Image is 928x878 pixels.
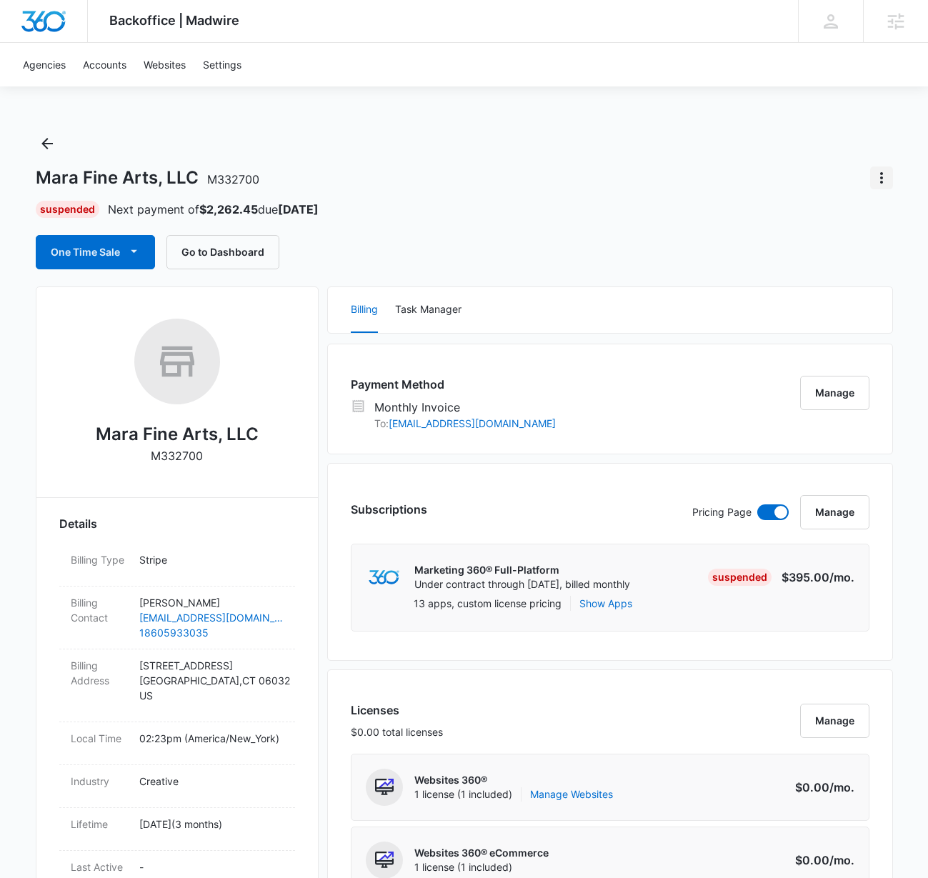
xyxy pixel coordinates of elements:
strong: [DATE] [278,202,319,216]
dt: Billing Contact [71,595,128,625]
dt: Last Active [71,859,128,874]
div: Suspended [708,569,772,586]
p: $0.00 total licenses [351,724,443,739]
button: Actions [870,166,893,189]
button: Billing [351,287,378,333]
div: Billing Address[STREET_ADDRESS][GEOGRAPHIC_DATA],CT 06032US [59,649,295,722]
dt: Billing Address [71,658,128,688]
button: Manage [800,704,869,738]
p: Under contract through [DATE], billed monthly [414,577,630,592]
h2: Mara Fine Arts, LLC [96,421,259,447]
p: 13 apps, custom license pricing [414,596,562,611]
span: Backoffice | Madwire [109,13,239,28]
span: 1 license (1 included) [414,860,549,874]
a: Agencies [14,43,74,86]
span: M332700 [207,172,259,186]
h3: Licenses [351,702,443,719]
div: Local Time02:23pm (America/New_York) [59,722,295,765]
a: Accounts [74,43,135,86]
h3: Subscriptions [351,501,427,518]
p: To: [374,416,556,431]
p: [PERSON_NAME] [139,595,284,610]
h1: Mara Fine Arts, LLC [36,167,259,189]
p: 02:23pm ( America/New_York ) [139,731,284,746]
dt: Billing Type [71,552,128,567]
p: Stripe [139,552,284,567]
p: Marketing 360® Full-Platform [414,563,630,577]
span: Details [59,515,97,532]
a: Websites [135,43,194,86]
dt: Local Time [71,731,128,746]
button: Manage [800,495,869,529]
p: Monthly Invoice [374,399,556,416]
dt: Industry [71,774,128,789]
div: Suspended [36,201,99,218]
p: $395.00 [782,569,854,586]
strong: $2,262.45 [199,202,258,216]
div: Billing Contact[PERSON_NAME][EMAIL_ADDRESS][DOMAIN_NAME]18605933035 [59,587,295,649]
p: Pricing Page [692,504,752,520]
a: Settings [194,43,250,86]
p: Creative [139,774,284,789]
img: marketing360Logo [369,570,399,585]
p: Websites 360® eCommerce [414,846,549,860]
span: 1 license (1 included) [414,787,613,802]
p: Next payment of due [108,201,319,218]
a: [EMAIL_ADDRESS][DOMAIN_NAME] [139,610,284,625]
button: Show Apps [579,596,632,611]
p: $0.00 [787,852,854,869]
p: [DATE] ( 3 months ) [139,817,284,832]
span: /mo. [829,853,854,867]
div: Lifetime[DATE](3 months) [59,808,295,851]
p: Websites 360® [414,773,613,787]
dt: Lifetime [71,817,128,832]
h3: Payment Method [351,376,556,393]
button: Task Manager [395,287,461,333]
button: Go to Dashboard [166,235,279,269]
button: One Time Sale [36,235,155,269]
a: [EMAIL_ADDRESS][DOMAIN_NAME] [389,417,556,429]
div: IndustryCreative [59,765,295,808]
span: /mo. [829,570,854,584]
p: $0.00 [787,779,854,796]
button: Back [36,132,59,155]
p: [STREET_ADDRESS] [GEOGRAPHIC_DATA] , CT 06032 US [139,658,284,703]
a: 18605933035 [139,625,284,640]
p: M332700 [151,447,203,464]
div: Billing TypeStripe [59,544,295,587]
span: /mo. [829,780,854,794]
button: Manage [800,376,869,410]
a: Manage Websites [530,787,613,802]
p: - [139,859,284,874]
